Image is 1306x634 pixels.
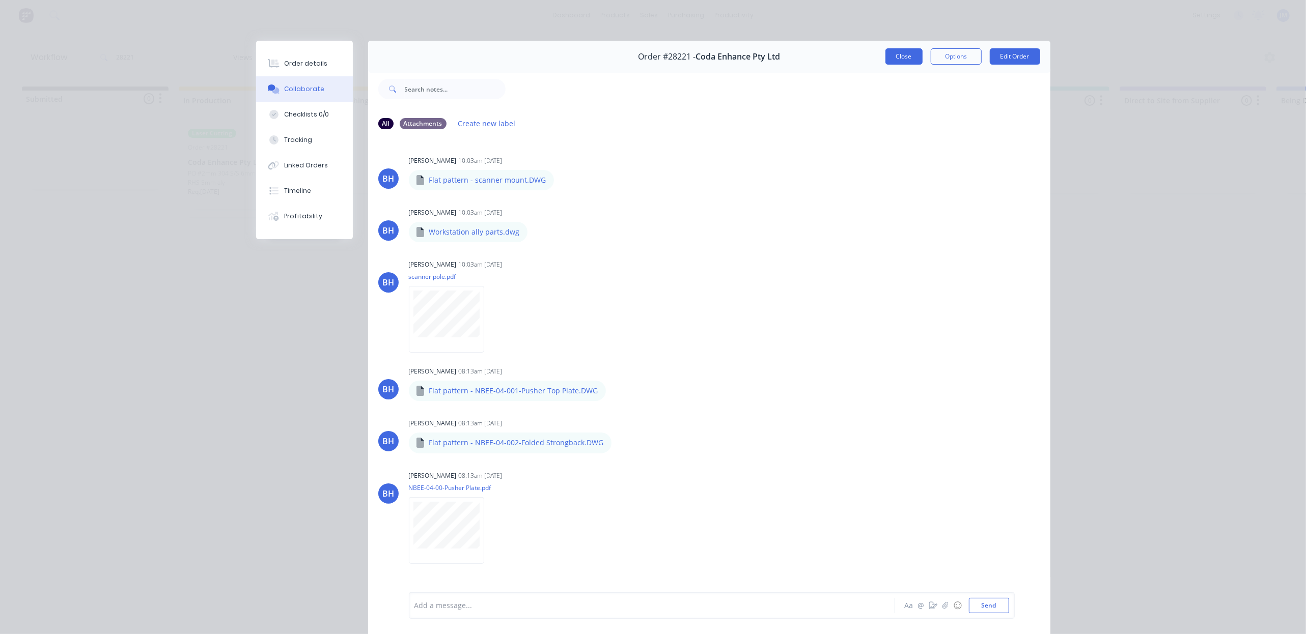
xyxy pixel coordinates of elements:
div: BH [382,224,394,237]
div: 08:13am [DATE] [459,367,503,376]
div: Tracking [284,135,312,145]
div: BH [382,172,394,185]
button: Timeline [256,178,353,204]
button: ☺ [952,599,964,612]
div: BH [382,435,394,447]
div: Timeline [284,186,311,195]
div: [PERSON_NAME] [409,367,457,376]
p: NBEE-04-00-Pusher Plate.pdf [409,483,494,492]
div: [PERSON_NAME] [409,419,457,428]
div: BH [382,383,394,395]
p: scanner pole.pdf [409,272,494,281]
span: Order #28221 - [638,52,696,62]
p: Flat pattern - NBEE-04-001-Pusher Top Plate.DWG [429,386,598,396]
div: [PERSON_NAME] [409,260,457,269]
div: [PERSON_NAME] [409,471,457,480]
button: Aa [903,599,915,612]
span: Coda Enhance Pty Ltd [696,52,780,62]
div: Checklists 0/0 [284,110,329,119]
div: Attachments [400,118,447,129]
button: Options [931,48,982,65]
p: Workstation ally parts.dwg [429,227,520,237]
button: Tracking [256,127,353,153]
div: All [378,118,394,129]
button: Profitability [256,204,353,229]
div: Order details [284,59,327,68]
p: Flat pattern - NBEE-04-002-Folded Strongback.DWG [429,438,604,448]
div: 10:03am [DATE] [459,156,503,165]
div: 10:03am [DATE] [459,208,503,217]
button: Send [969,598,1009,613]
button: @ [915,599,927,612]
div: 08:13am [DATE] [459,471,503,480]
div: 08:13am [DATE] [459,419,503,428]
div: Profitability [284,212,322,221]
button: Edit Order [990,48,1040,65]
div: BH [382,487,394,500]
button: Collaborate [256,76,353,102]
button: Order details [256,51,353,76]
button: Create new label [453,117,521,130]
div: [PERSON_NAME] [409,156,457,165]
div: 10:03am [DATE] [459,260,503,269]
div: Collaborate [284,84,324,94]
div: Linked Orders [284,161,328,170]
input: Search notes... [405,79,506,99]
button: Checklists 0/0 [256,102,353,127]
p: Flat pattern - scanner mount.DWG [429,175,546,185]
button: Close [885,48,923,65]
div: [PERSON_NAME] [409,208,457,217]
div: BH [382,276,394,289]
button: Linked Orders [256,153,353,178]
